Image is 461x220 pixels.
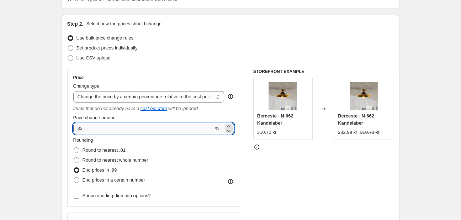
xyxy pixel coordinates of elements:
[215,126,219,131] span: %
[338,113,374,126] span: Berceste - N-662 Kandelaber
[168,106,199,111] i: will be ignored.
[76,55,111,61] span: Use CSV upload
[73,83,100,89] span: Change type
[86,20,161,27] p: Select how the prices should change
[83,177,145,183] span: End prices in a certain number
[73,115,117,120] span: Price change amount
[73,75,84,80] h3: Price
[73,137,93,143] span: Rounding
[83,193,151,198] span: Show rounding direction options?
[83,167,117,173] span: End prices in .99
[350,82,378,110] img: 525NOR1304_20-_201_80x.jpg
[338,129,357,136] div: 282.99 kr
[73,106,139,111] i: Items that do not already have a
[360,129,379,136] strike: 310.70 kr
[76,35,133,41] span: Use bulk price change rules
[73,123,214,134] input: 50
[257,113,293,126] span: Berceste - N-662 Kandelaber
[257,129,276,136] div: 310.70 kr
[67,20,84,27] h2: Step 2.
[227,93,234,100] div: help
[76,45,138,51] span: Set product prices individually
[83,147,126,153] span: Round to nearest .01
[141,106,167,111] a: cost per item
[83,157,148,163] span: Round to nearest whole number
[253,69,394,74] h6: STOREFRONT EXAMPLE
[269,82,297,110] img: 525NOR1304_20-_201_80x.jpg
